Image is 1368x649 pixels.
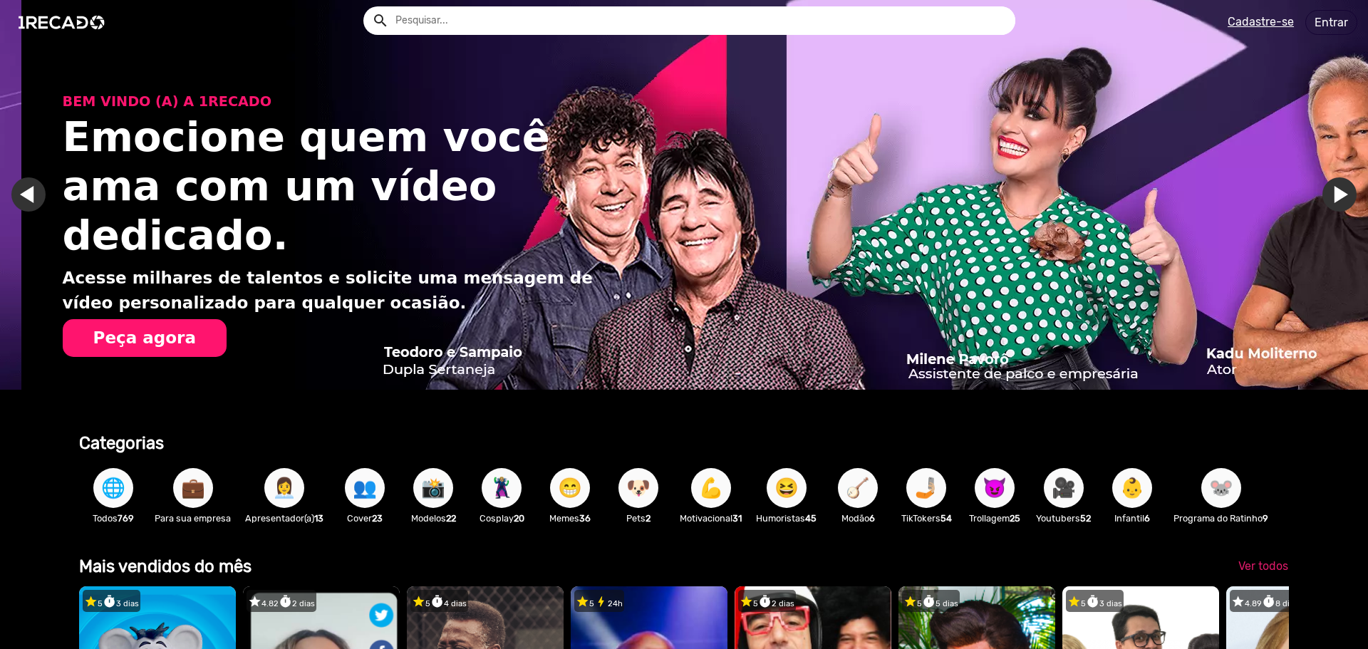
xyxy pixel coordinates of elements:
[618,468,658,508] button: 🐶
[372,513,383,524] b: 23
[1080,513,1091,524] b: 52
[940,513,952,524] b: 54
[353,468,377,508] span: 👥
[264,468,304,508] button: 👩‍💼
[550,468,590,508] button: 😁
[475,512,529,525] p: Cosplay
[63,92,610,113] p: BEM VINDO (A) A 1RECADO
[767,468,807,508] button: 😆
[1305,10,1357,35] a: Entrar
[63,319,227,358] button: Peça agora
[983,468,1007,508] span: 😈
[101,468,125,508] span: 🌐
[272,468,296,508] span: 👩‍💼
[1263,513,1268,524] b: 9
[33,177,67,212] a: Ir para o slide anterior
[345,468,385,508] button: 👥
[1052,468,1076,508] span: 🎥
[482,468,522,508] button: 🦹🏼‍♀️
[413,468,453,508] button: 📸
[367,7,392,32] button: Example home icon
[1282,512,1337,525] p: Gamers
[93,468,133,508] button: 🌐
[1010,513,1020,524] b: 25
[579,513,591,524] b: 36
[1036,512,1091,525] p: Youtubers
[626,468,651,508] span: 🐶
[181,468,205,508] span: 💼
[1144,513,1150,524] b: 6
[338,512,392,525] p: Cover
[514,513,524,524] b: 20
[245,512,323,525] p: Apresentador(a)
[805,513,817,524] b: 45
[79,433,164,453] b: Categorias
[699,468,723,508] span: 💪
[1173,512,1268,525] p: Programa do Ratinho
[446,513,456,524] b: 22
[680,512,742,525] p: Motivacional
[489,468,514,508] span: 🦹🏼‍♀️
[421,468,445,508] span: 📸
[906,468,946,508] button: 🤳🏼
[869,513,875,524] b: 6
[63,266,610,315] p: Acesse milhares de talentos e solicite uma mensagem de vídeo personalizado para qualquer ocasião.
[732,513,742,524] b: 31
[831,512,885,525] p: Modão
[1209,468,1233,508] span: 🐭
[155,512,231,525] p: Para sua empresa
[1044,468,1084,508] button: 🎥
[899,512,953,525] p: TikTokers
[846,468,870,508] span: 🪕
[691,468,731,508] button: 💪
[1238,559,1288,573] span: Ver todos
[611,512,665,525] p: Pets
[63,113,610,260] h1: Emocione quem você ama com um vídeo dedicado.
[314,513,323,524] b: 13
[118,513,134,524] b: 769
[1105,512,1159,525] p: Infantil
[646,513,651,524] b: 2
[79,556,252,576] b: Mais vendidos do mês
[975,468,1015,508] button: 😈
[406,512,460,525] p: Modelos
[372,12,389,29] mat-icon: Example home icon
[968,512,1022,525] p: Trollagem
[558,468,582,508] span: 😁
[1112,468,1152,508] button: 👶
[385,6,1015,35] input: Pesquisar...
[914,468,938,508] span: 🤳🏼
[838,468,878,508] button: 🪕
[543,512,597,525] p: Memes
[756,512,817,525] p: Humoristas
[173,468,213,508] button: 💼
[1120,468,1144,508] span: 👶
[1228,15,1294,28] u: Cadastre-se
[774,468,799,508] span: 😆
[1201,468,1241,508] button: 🐭
[86,512,140,525] p: Todos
